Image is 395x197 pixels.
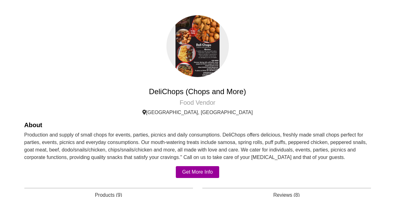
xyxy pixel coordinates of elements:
[176,166,220,178] a: Get More Info
[24,122,42,128] b: About
[24,109,371,116] p: [GEOGRAPHIC_DATA], [GEOGRAPHIC_DATA]
[24,131,371,161] p: Production and supply of small chops for events, parties, picnics and daily consumptions. DeliCho...
[24,87,371,96] h4: DeliChops (Chops and More)
[166,15,229,77] img: logo
[24,99,371,106] h5: Food Vendor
